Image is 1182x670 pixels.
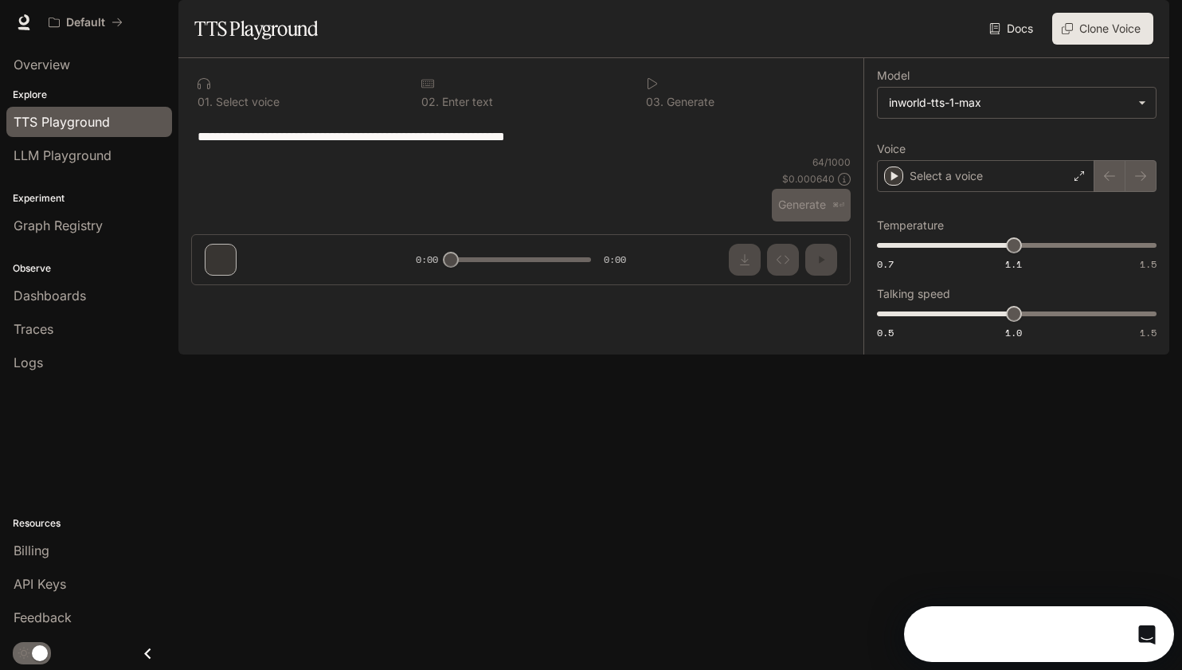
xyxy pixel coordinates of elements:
[646,96,663,108] p: 0 3 .
[877,220,944,231] p: Temperature
[877,257,894,271] span: 0.7
[877,288,950,300] p: Talking speed
[877,143,906,155] p: Voice
[194,13,318,45] h1: TTS Playground
[877,326,894,339] span: 0.5
[1005,257,1022,271] span: 1.1
[877,70,910,81] p: Model
[213,96,280,108] p: Select voice
[1005,326,1022,339] span: 1.0
[421,96,439,108] p: 0 2 .
[910,168,983,184] p: Select a voice
[782,172,835,186] p: $ 0.000640
[1128,616,1166,654] iframe: Intercom live chat
[1140,257,1157,271] span: 1.5
[878,88,1156,118] div: inworld-tts-1-max
[904,606,1174,662] iframe: Intercom live chat discovery launcher
[66,16,105,29] p: Default
[1140,326,1157,339] span: 1.5
[889,95,1130,111] div: inworld-tts-1-max
[986,13,1039,45] a: Docs
[812,155,851,169] p: 64 / 1000
[198,96,213,108] p: 0 1 .
[1052,13,1153,45] button: Clone Voice
[439,96,493,108] p: Enter text
[663,96,714,108] p: Generate
[41,6,130,38] button: All workspaces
